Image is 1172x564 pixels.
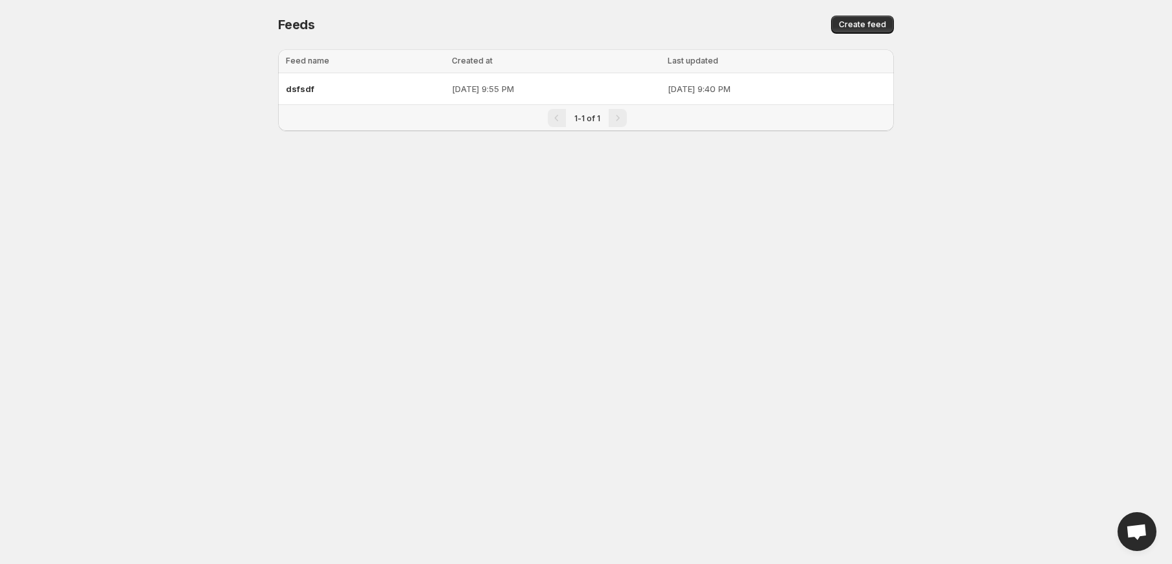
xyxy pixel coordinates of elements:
p: [DATE] 9:40 PM [668,82,886,95]
span: Create feed [839,19,886,30]
span: Created at [452,56,493,65]
span: Feed name [286,56,329,65]
span: Feeds [278,17,315,32]
p: [DATE] 9:55 PM [452,82,660,95]
nav: Pagination [278,104,894,131]
div: Open chat [1118,512,1156,551]
span: 1-1 of 1 [574,113,600,123]
button: Create feed [831,16,894,34]
span: dsfsdf [286,84,314,94]
span: Last updated [668,56,718,65]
